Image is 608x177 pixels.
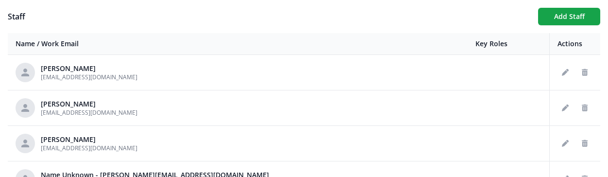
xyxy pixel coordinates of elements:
button: Add Staff [538,8,600,25]
button: Edit staff [557,65,573,80]
button: Delete staff [577,100,592,116]
button: Delete staff [577,65,592,80]
div: [PERSON_NAME] [41,99,137,109]
button: Delete staff [577,136,592,151]
div: [PERSON_NAME] [41,64,137,73]
span: [EMAIL_ADDRESS][DOMAIN_NAME] [41,73,137,81]
div: [PERSON_NAME] [41,135,137,144]
th: Actions [550,33,601,55]
h1: Staff [8,11,530,22]
th: Name / Work Email [8,33,468,55]
span: [EMAIL_ADDRESS][DOMAIN_NAME] [41,144,137,152]
button: Edit staff [557,100,573,116]
th: Key Roles [468,33,549,55]
button: Edit staff [557,136,573,151]
span: [EMAIL_ADDRESS][DOMAIN_NAME] [41,108,137,117]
